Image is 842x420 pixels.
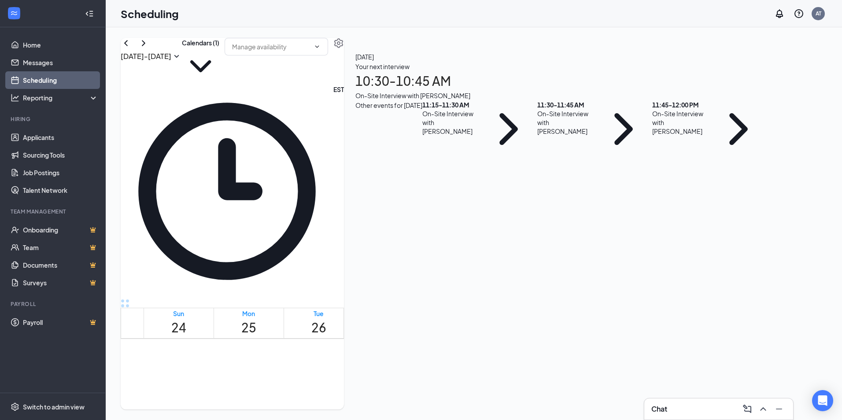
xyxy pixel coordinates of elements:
[537,100,595,109] div: 11:30 - 11:45 AM
[171,318,186,337] h1: 24
[333,38,344,48] svg: Settings
[772,402,786,416] button: Minimize
[23,164,98,181] a: Job Postings
[240,308,258,338] a: August 25, 2025
[333,38,344,85] a: Settings
[311,318,326,337] h1: 26
[794,8,804,19] svg: QuestionInfo
[23,402,85,411] div: Switch to admin view
[23,54,98,71] a: Messages
[241,318,256,337] h1: 25
[11,300,96,308] div: Payroll
[774,404,784,414] svg: Minimize
[816,10,821,17] div: AT
[756,402,770,416] button: ChevronUp
[742,404,753,414] svg: ComposeMessage
[355,71,767,91] h1: 10:30 - 10:45 AM
[23,93,99,102] div: Reporting
[23,181,98,199] a: Talent Network
[422,100,480,109] div: 11:15 - 11:30 AM
[121,6,179,21] h1: Scheduling
[652,100,710,109] div: 11:45 - 12:00 PM
[23,71,98,89] a: Scheduling
[355,62,767,71] div: Your next interview
[171,309,186,318] div: Sun
[121,38,131,48] svg: ChevronLeft
[11,115,96,123] div: Hiring
[651,404,667,414] h3: Chat
[23,313,98,331] a: PayrollCrown
[758,404,768,414] svg: ChevronUp
[355,100,422,158] div: Other events for [DATE]
[812,390,833,411] div: Open Intercom Messenger
[121,85,333,298] svg: Clock
[182,38,219,85] button: Calendars (1)ChevronDown
[311,309,326,318] div: Tue
[241,309,256,318] div: Mon
[23,129,98,146] a: Applicants
[652,109,710,136] div: On-Site Interview with [PERSON_NAME]
[422,109,480,136] div: On-Site Interview with [PERSON_NAME]
[23,146,98,164] a: Sourcing Tools
[23,36,98,54] a: Home
[537,109,595,136] div: On-Site Interview with [PERSON_NAME]
[480,100,538,158] svg: ChevronRight
[23,274,98,291] a: SurveysCrown
[171,51,182,62] svg: SmallChevronDown
[11,93,19,102] svg: Analysis
[232,42,310,52] input: Manage availability
[11,402,19,411] svg: Settings
[774,8,785,19] svg: Notifications
[121,51,171,62] h3: [DATE] - [DATE]
[23,239,98,256] a: TeamCrown
[10,9,18,18] svg: WorkstreamLogo
[170,308,188,338] a: August 24, 2025
[23,256,98,274] a: DocumentsCrown
[740,402,754,416] button: ComposeMessage
[333,85,344,298] span: EST
[314,43,321,50] svg: ChevronDown
[310,308,328,338] a: August 26, 2025
[23,221,98,239] a: OnboardingCrown
[355,91,767,100] div: On-Site Interview with [PERSON_NAME]
[595,100,653,158] svg: ChevronRight
[85,9,94,18] svg: Collapse
[182,48,219,85] svg: ChevronDown
[355,52,767,62] span: [DATE]
[138,38,149,48] svg: ChevronRight
[710,100,768,158] svg: ChevronRight
[11,208,96,215] div: Team Management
